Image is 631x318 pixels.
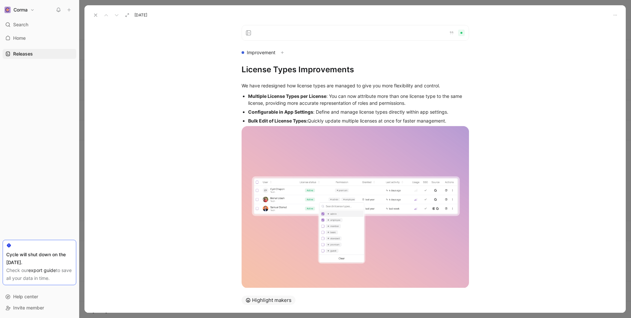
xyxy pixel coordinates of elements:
div: Cycle will shut down on the [DATE]. [6,251,73,266]
div: Improvement [242,49,275,57]
a: export guide [28,267,56,273]
h1: Corma [13,7,28,13]
div: Search [3,20,76,30]
span: Invite member [13,305,44,310]
img: License type refacto.png [242,126,469,288]
img: Corma [4,7,11,13]
strong: Bulk Edit of License Types: [248,118,308,124]
span: Search [13,21,28,29]
div: Quickly update multiple licenses at once for faster management. [248,117,469,124]
strong: Multiple License Types per License [248,93,326,99]
div: : Define and manage license types directly within app settings. [248,108,469,115]
div: We have redesigned how license types are managed to give you more flexibility and control. [242,82,469,89]
span: Home [13,35,26,41]
div: : You can now attribute more than one license type to the same license, providing more accurate r... [248,93,469,106]
a: Home [3,33,76,43]
div: Invite member [3,303,76,313]
button: Highlight makers [242,296,295,305]
span: [DATE] [134,12,147,18]
strong: Configurable in App Settings [248,109,313,115]
span: Releases [13,51,33,57]
div: Help center [3,292,76,302]
h1: License Types Improvements [242,64,469,75]
div: Improvement [242,49,469,57]
span: Help center [13,294,38,299]
div: Check our to save all your data in time. [6,266,73,282]
button: CormaCorma [3,5,36,14]
a: Releases [3,49,76,59]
